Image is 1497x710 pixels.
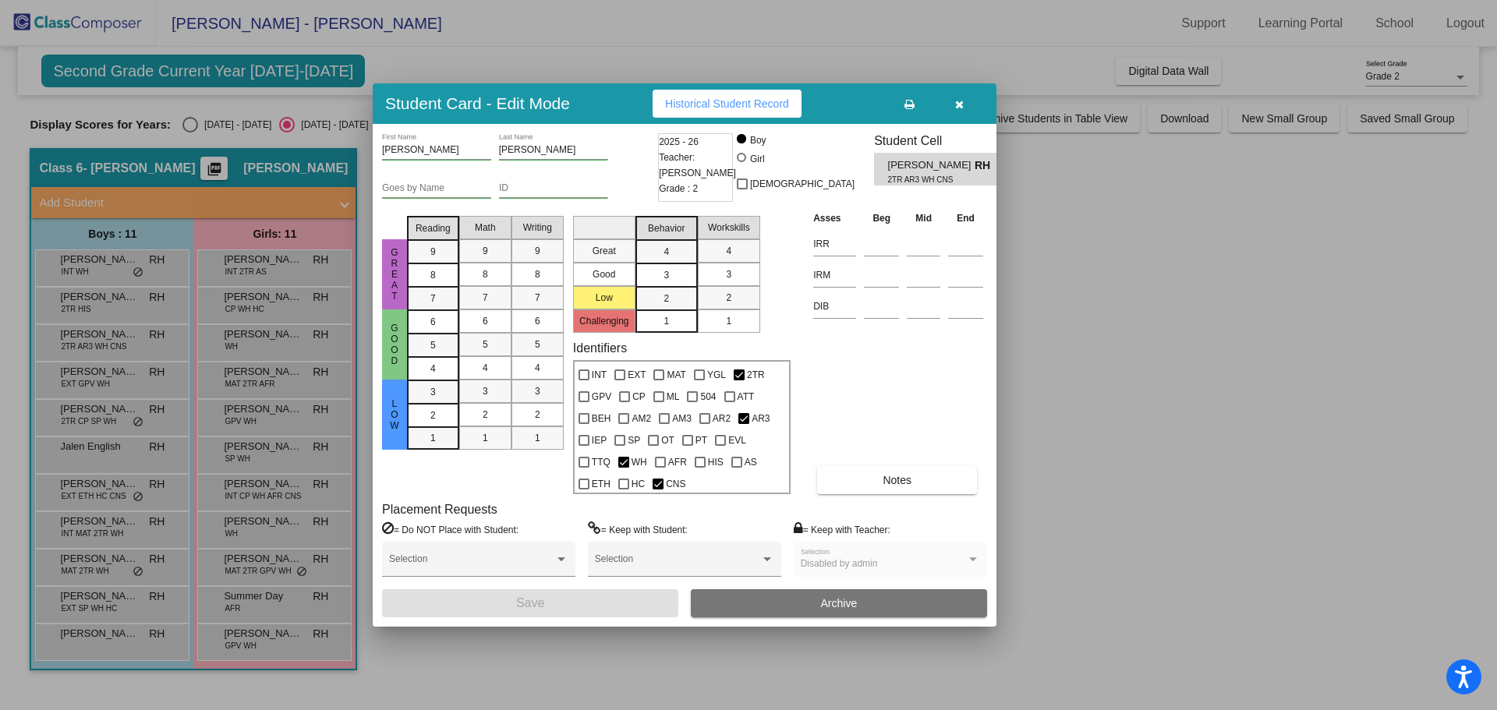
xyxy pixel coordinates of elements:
span: Math [475,221,496,235]
span: 9 [535,244,540,258]
button: Notes [817,466,977,494]
span: 4 [483,361,488,375]
span: 5 [483,337,488,351]
span: 9 [483,244,488,258]
span: 2TR [747,366,765,384]
th: Asses [809,210,860,227]
span: Behavior [648,221,685,235]
span: HC [632,475,645,493]
span: 4 [726,244,731,258]
span: Teacher: [PERSON_NAME] [659,150,736,181]
span: MAT [667,366,685,384]
span: Disabled by admin [801,558,878,569]
span: AR2 [713,409,731,428]
span: CNS [666,475,685,493]
span: Good [388,323,402,366]
span: BEH [592,409,611,428]
span: Great [388,247,402,302]
span: EVL [728,431,746,450]
span: 3 [726,267,731,281]
label: = Do NOT Place with Student: [382,521,518,537]
span: AM3 [672,409,692,428]
span: 2 [535,408,540,422]
span: 1 [483,431,488,445]
h3: Student Cell [874,133,1010,148]
span: 2 [664,291,669,306]
span: Grade : 2 [659,181,698,196]
span: 1 [726,314,731,328]
span: TTQ [592,453,610,472]
span: 2 [430,408,436,422]
span: RH [975,157,996,174]
span: WH [632,453,647,472]
span: PT [695,431,707,450]
span: 8 [483,267,488,281]
span: 1 [430,431,436,445]
span: EXT [628,366,646,384]
span: 1 [535,431,540,445]
button: Archive [691,589,987,617]
span: OT [661,431,674,450]
span: 8 [535,267,540,281]
label: Identifiers [573,341,627,355]
span: Workskills [708,221,750,235]
span: ETH [592,475,610,493]
span: IEP [592,431,607,450]
span: 4 [664,245,669,259]
span: INT [592,366,607,384]
span: 2025 - 26 [659,134,699,150]
th: End [944,210,987,227]
span: AS [745,453,757,472]
span: 9 [430,245,436,259]
span: ML [667,387,680,406]
span: 3 [483,384,488,398]
span: 8 [430,268,436,282]
input: assessment [813,295,856,318]
span: [DEMOGRAPHIC_DATA] [750,175,855,193]
span: CP [632,387,646,406]
label: = Keep with Student: [588,521,688,537]
button: Save [382,589,678,617]
span: AR3 [752,409,770,428]
span: 3 [664,268,669,282]
span: 2TR AR3 WH CNS [888,174,964,185]
span: ATT [738,387,755,406]
span: Historical Student Record [665,97,789,110]
span: Writing [523,221,552,235]
span: Archive [821,597,858,609]
span: 7 [535,291,540,305]
span: 5 [535,337,540,351]
span: 504 [700,387,716,406]
span: 2 [726,291,731,305]
span: 7 [483,291,488,305]
th: Beg [860,210,903,227]
span: 5 [430,338,436,352]
span: 3 [535,384,540,398]
label: = Keep with Teacher: [794,521,890,537]
span: 3 [430,385,436,399]
span: Save [516,596,544,609]
span: HIS [708,453,724,472]
input: assessment [813,232,856,256]
label: Placement Requests [382,502,497,517]
span: 4 [535,361,540,375]
span: [PERSON_NAME] [888,157,975,174]
span: 6 [535,314,540,328]
span: 6 [430,315,436,329]
span: YGL [707,366,726,384]
input: assessment [813,263,856,287]
span: 2 [483,408,488,422]
span: GPV [592,387,611,406]
span: SP [628,431,640,450]
span: 6 [483,314,488,328]
button: Historical Student Record [653,90,802,118]
span: 7 [430,291,436,306]
input: goes by name [382,183,491,194]
h3: Student Card - Edit Mode [385,94,570,113]
span: 1 [664,314,669,328]
span: AFR [668,453,687,472]
div: Boy [749,133,766,147]
span: AM2 [632,409,651,428]
span: Reading [416,221,451,235]
div: Girl [749,152,765,166]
